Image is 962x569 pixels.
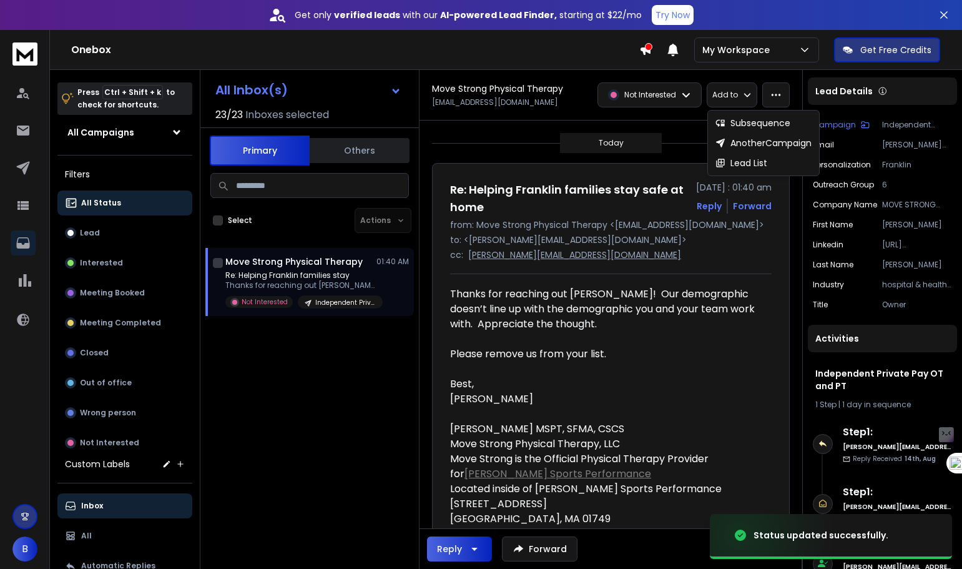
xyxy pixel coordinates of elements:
[215,107,243,122] span: 23 / 23
[813,280,844,290] p: industry
[712,90,738,100] p: Add to
[215,84,288,96] h1: All Inbox(s)
[882,260,952,270] p: [PERSON_NAME]
[696,181,772,194] p: [DATE] : 01:40 am
[80,318,161,328] p: Meeting Completed
[815,367,950,392] h1: Independent Private Pay OT and PT
[432,82,563,95] h1: Move Strong Physical Therapy
[815,400,950,410] div: |
[77,86,175,111] p: Press to check for shortcuts.
[842,399,911,410] span: 1 day in sequence
[432,97,558,107] p: [EMAIL_ADDRESS][DOMAIN_NAME]
[81,198,121,208] p: All Status
[697,200,722,212] button: Reply
[65,458,130,470] h3: Custom Labels
[450,377,762,392] div: Best,
[245,107,329,122] h3: Inboxes selected
[715,157,767,169] div: Lead List
[882,300,952,310] p: Owner
[225,270,375,280] p: Re: Helping Franklin families stay
[882,160,952,170] p: Franklin
[733,200,772,212] div: Forward
[80,288,145,298] p: Meeting Booked
[450,527,599,541] a: Move Strong Physical Therapy
[80,408,136,418] p: Wrong person
[450,452,711,481] span: Move Strong is the Official Physical Therapy Provider for
[905,454,936,463] span: 14th, Aug
[843,485,952,500] h6: Step 1 :
[102,85,163,99] span: Ctrl + Shift + k
[882,220,952,230] p: [PERSON_NAME]
[450,219,772,231] p: from: Move Strong Physical Therapy <[EMAIL_ADDRESS][DOMAIN_NAME]>
[464,467,651,481] a: [PERSON_NAME] Sports Performance
[715,117,790,129] div: Subsequence
[813,220,853,230] p: First Name
[210,136,310,166] button: Primary
[813,200,877,210] p: Company Name
[334,9,400,21] strong: verified leads
[815,85,873,97] p: Lead Details
[882,120,952,130] p: Independent Private Pay OT and PT
[295,9,642,21] p: Get only with our starting at $22/mo
[450,422,762,437] div: [PERSON_NAME] MSPT, SFMA, CSCS
[813,180,874,190] p: Outreach Group
[67,126,134,139] h1: All Campaigns
[882,280,952,290] p: hospital & health care
[81,501,103,511] p: Inbox
[225,255,363,268] h1: Move Strong Physical Therapy
[228,215,252,225] label: Select
[80,258,123,268] p: Interested
[813,240,843,250] p: linkedin
[715,137,812,149] div: Another Campaign
[468,249,681,261] p: [PERSON_NAME][EMAIL_ADDRESS][DOMAIN_NAME]
[71,42,639,57] h1: Onebox
[315,298,375,307] p: Independent Private Pay OT and PT
[813,140,834,150] p: Email
[450,347,762,362] div: Please remove us from your list.
[808,325,957,352] div: Activities
[12,537,37,562] span: B
[882,200,952,210] p: MOVE STRONG PHYSICAL THERAPY, LLC
[310,137,410,164] button: Others
[815,399,837,410] span: 1 Step
[853,454,936,463] p: Reply Received
[599,138,624,148] p: Today
[860,44,931,56] p: Get Free Credits
[882,140,952,150] p: [PERSON_NAME][EMAIL_ADDRESS][DOMAIN_NAME]
[450,512,762,527] div: [GEOGRAPHIC_DATA], MA 01749
[813,260,853,270] p: Last Name
[843,425,952,440] h6: Step 1 :
[80,228,100,238] p: Lead
[882,180,952,190] p: 6
[242,297,288,307] p: Not Interested
[12,42,37,66] img: logo
[813,300,828,310] p: title
[450,249,463,261] p: cc:
[450,181,689,216] h1: Re: Helping Franklin families stay safe at home
[440,9,557,21] strong: AI-powered Lead Finder,
[450,482,762,497] div: Located inside of [PERSON_NAME] Sports Performance
[80,438,139,448] p: Not Interested
[655,9,690,21] p: Try Now
[225,280,375,290] p: Thanks for reaching out [PERSON_NAME]!
[80,348,109,358] p: Closed
[843,502,952,512] h6: [PERSON_NAME][EMAIL_ADDRESS][DOMAIN_NAME]
[624,90,676,100] p: Not Interested
[450,234,772,246] p: to: <[PERSON_NAME][EMAIL_ADDRESS][DOMAIN_NAME]>
[882,240,952,250] p: [URL][DOMAIN_NAME][PERSON_NAME]
[813,120,856,130] p: Campaign
[843,442,952,452] h6: [PERSON_NAME][EMAIL_ADDRESS][DOMAIN_NAME]
[437,543,462,555] div: Reply
[80,378,132,388] p: Out of office
[813,160,871,170] p: Personalization
[450,287,762,332] div: Thanks for reaching out [PERSON_NAME]! Our demographic doesn’t line up with the demographic you a...
[450,497,762,512] div: [STREET_ADDRESS]
[376,257,409,267] p: 01:40 AM
[57,166,192,183] h3: Filters
[502,537,577,562] button: Forward
[702,44,775,56] p: My Workspace
[81,531,92,541] p: All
